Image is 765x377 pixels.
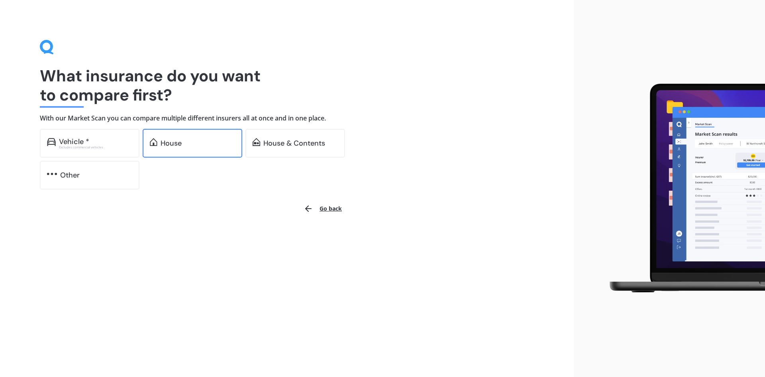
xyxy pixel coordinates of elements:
[299,199,347,218] button: Go back
[161,139,182,147] div: House
[47,138,56,146] img: car.f15378c7a67c060ca3f3.svg
[60,171,80,179] div: Other
[59,146,132,149] div: Excludes commercial vehicles
[40,66,534,105] h1: What insurance do you want to compare first?
[47,170,57,178] img: other.81dba5aafe580aa69f38.svg
[263,139,325,147] div: House & Contents
[59,138,89,146] div: Vehicle *
[253,138,260,146] img: home-and-contents.b802091223b8502ef2dd.svg
[598,79,765,298] img: laptop.webp
[150,138,157,146] img: home.91c183c226a05b4dc763.svg
[40,114,534,122] h4: With our Market Scan you can compare multiple different insurers all at once and in one place.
